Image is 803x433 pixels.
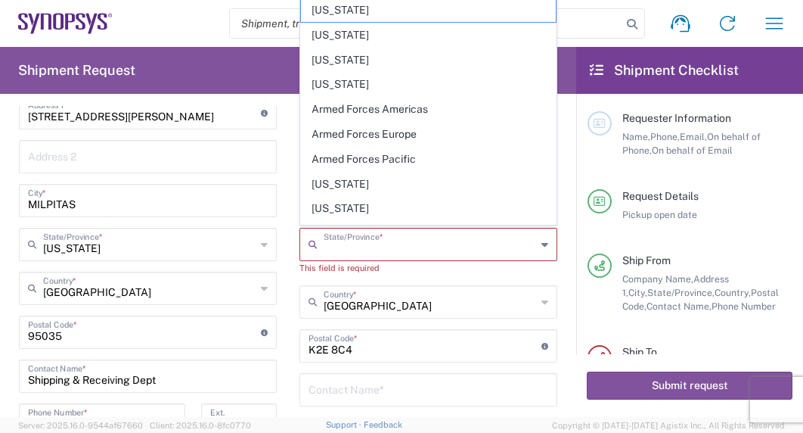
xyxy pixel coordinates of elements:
input: Shipment, tracking or reference number [230,9,622,38]
span: Server: 2025.16.0-9544af67660 [18,421,143,430]
span: Country, [715,287,751,298]
span: [US_STATE] [301,197,556,220]
span: Phone Number [712,301,776,312]
h2: Shipment Checklist [590,61,739,79]
span: Request Details [622,190,699,202]
span: Ship From [622,254,671,266]
span: Email, [680,131,707,142]
span: Name, [622,131,650,142]
h2: Shipment Request [18,61,135,79]
span: City, [628,287,647,298]
span: Company Name, [622,273,693,285]
span: Pickup open date [622,209,697,220]
div: This field is required [299,261,557,275]
span: Armed Forces Pacific [301,148,556,171]
span: Armed Forces Americas [301,98,556,121]
span: Ship To [622,346,657,358]
span: State/Province, [647,287,715,298]
span: Contact Name, [646,301,712,312]
span: [US_STATE] [301,222,556,245]
a: Feedback [364,420,402,429]
a: Support [326,420,364,429]
span: On behalf of Email [652,145,733,156]
span: [US_STATE] [301,173,556,196]
span: Requester Information [622,112,731,124]
button: Submit request [587,372,792,400]
span: Armed Forces Europe [301,123,556,146]
span: Phone, [650,131,680,142]
span: Copyright © [DATE]-[DATE] Agistix Inc., All Rights Reserved [552,419,785,432]
span: Client: 2025.16.0-8fc0770 [150,421,251,430]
